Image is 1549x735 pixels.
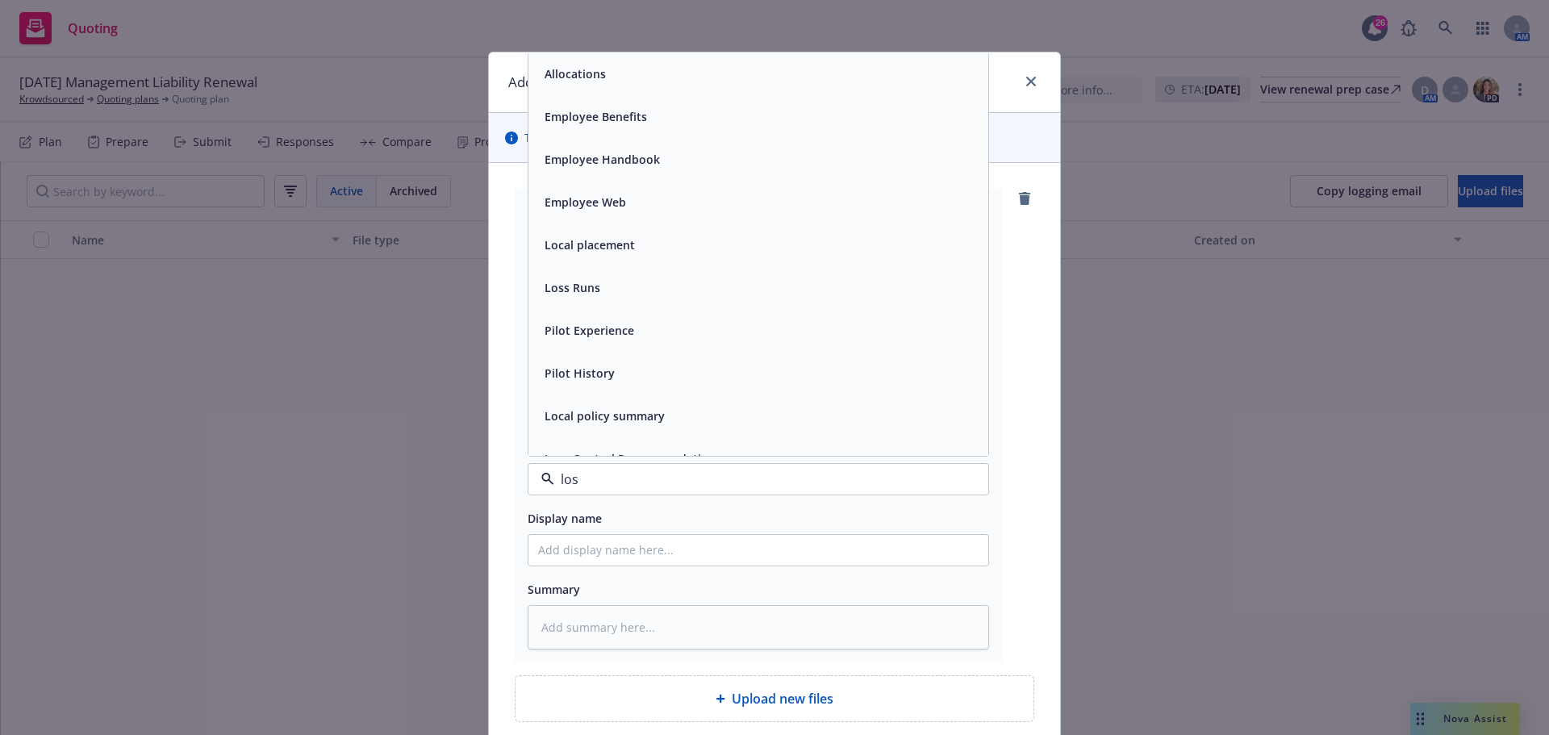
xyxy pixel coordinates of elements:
[515,675,1034,722] div: Upload new files
[528,511,602,526] span: Display name
[545,322,634,339] button: Pilot Experience
[545,279,600,296] button: Loss Runs
[508,72,562,93] h1: Add files
[528,582,580,597] span: Summary
[1021,72,1041,91] a: close
[524,129,978,146] span: The uploaded files will be associated with
[545,65,606,82] button: Allocations
[528,535,988,566] input: Add display name here...
[545,151,660,168] button: Employee Handbook
[545,407,665,424] button: Local policy summary
[545,365,615,382] button: Pilot History
[1015,189,1034,208] a: remove
[545,450,721,467] button: Loss Control Recommendations
[732,689,833,708] span: Upload new files
[545,108,647,125] button: Employee Benefits
[554,470,956,489] input: Filter by keyword
[545,236,635,253] button: Local placement
[545,194,626,211] button: Employee Web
